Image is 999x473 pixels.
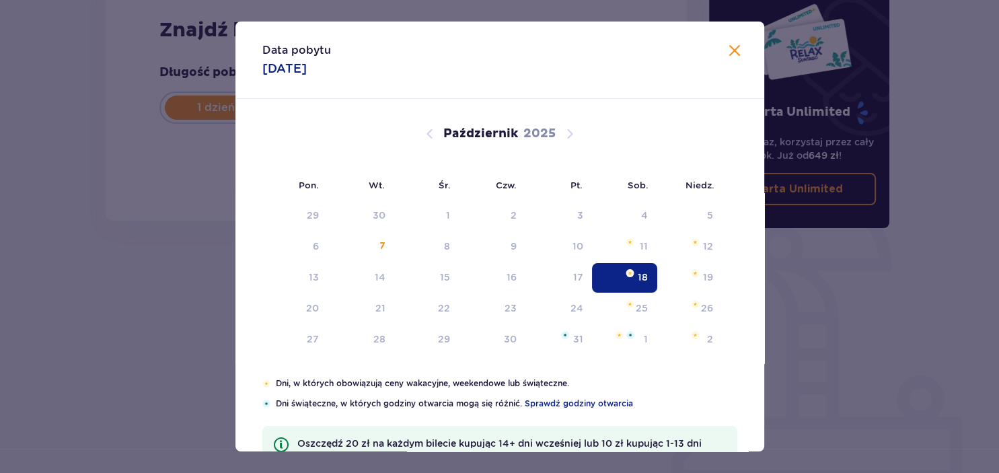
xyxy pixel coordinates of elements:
td: Data zaznaczona. sobota, 18 października 2025 [592,263,657,293]
p: Październik [443,126,518,142]
td: poniedziałek, 27 października 2025 [262,325,329,355]
div: 1 [644,332,648,346]
img: Pomarańczowa gwiazdka [262,379,271,388]
p: Dni, w których obowiązują ceny wakacyjne, weekendowe lub świąteczne. [276,377,737,390]
div: 19 [703,270,713,284]
img: Pomarańczowa gwiazdka [626,238,634,246]
div: 21 [375,301,385,315]
td: piątek, 17 października 2025 [526,263,593,293]
div: 16 [507,270,517,284]
div: 22 [438,301,450,315]
td: Data niedostępna. środa, 1 października 2025 [395,201,460,231]
td: Data niedostępna. wtorek, 30 września 2025 [328,201,395,231]
div: 31 [572,332,583,346]
div: 3 [577,209,583,222]
td: Data niedostępna. sobota, 4 października 2025 [592,201,657,231]
td: piątek, 31 października 2025 [526,325,593,355]
td: Data niedostępna. poniedziałek, 29 września 2025 [262,201,329,231]
td: sobota, 25 października 2025 [592,294,657,324]
div: 9 [511,240,517,253]
div: 10 [572,240,583,253]
div: 12 [703,240,713,253]
small: Śr. [439,180,451,190]
td: środa, 22 października 2025 [395,294,460,324]
img: Pomarańczowa gwiazdka [626,300,634,308]
img: Pomarańczowa gwiazdka [615,331,624,339]
td: Data niedostępna. piątek, 3 października 2025 [526,201,593,231]
div: 6 [313,240,319,253]
small: Czw. [496,180,517,190]
td: Data niedostępna. czwartek, 2 października 2025 [459,201,526,231]
div: 8 [444,240,450,253]
img: Pomarańczowa gwiazdka [626,269,634,277]
div: 28 [373,332,385,346]
div: 30 [373,209,385,222]
a: Sprawdź godziny otwarcia [525,398,633,410]
td: wtorek, 28 października 2025 [328,325,395,355]
div: 1 [446,209,450,222]
td: środa, 29 października 2025 [395,325,460,355]
td: środa, 15 października 2025 [395,263,460,293]
div: 24 [570,301,583,315]
p: Data pobytu [262,43,331,58]
small: Wt. [369,180,385,190]
p: [DATE] [262,61,307,77]
p: Dni świąteczne, w których godziny otwarcia mogą się różnić. [276,398,737,410]
small: Sob. [628,180,649,190]
div: 4 [641,209,648,222]
a: Cennik [346,450,378,464]
div: 5 [707,209,713,222]
div: 17 [572,270,583,284]
td: czwartek, 9 października 2025 [459,232,526,262]
td: niedziela, 2 listopada 2025 [657,325,723,355]
td: Data niedostępna. poniedziałek, 6 października 2025 [262,232,329,262]
img: Pomarańczowa gwiazdka [691,238,700,246]
td: sobota, 11 października 2025 [592,232,657,262]
div: 2 [707,332,713,346]
div: 27 [307,332,319,346]
div: 13 [309,270,319,284]
td: czwartek, 16 października 2025 [459,263,526,293]
small: Pon. [299,180,319,190]
div: 18 [638,270,648,284]
td: środa, 8 października 2025 [395,232,460,262]
td: czwartek, 23 października 2025 [459,294,526,324]
td: wtorek, 21 października 2025 [328,294,395,324]
div: 15 [440,270,450,284]
img: Pomarańczowa gwiazdka [691,269,700,277]
div: 29 [307,209,319,222]
div: 2 [511,209,517,222]
div: 23 [505,301,517,315]
td: niedziela, 26 października 2025 [657,294,723,324]
p: 2025 [523,126,556,142]
img: Niebieska gwiazdka [561,331,569,339]
button: Poprzedni miesiąc [422,126,438,142]
button: Zamknij [727,43,743,60]
button: Następny miesiąc [562,126,578,142]
td: Data niedostępna. niedziela, 5 października 2025 [657,201,723,231]
td: niedziela, 19 października 2025 [657,263,723,293]
td: niedziela, 12 października 2025 [657,232,723,262]
div: 29 [438,332,450,346]
td: piątek, 24 października 2025 [526,294,593,324]
div: 7 [379,240,385,253]
img: Niebieska gwiazdka [626,331,634,339]
td: czwartek, 30 października 2025 [459,325,526,355]
img: Pomarańczowa gwiazdka [691,331,700,339]
small: Pt. [570,180,583,190]
td: poniedziałek, 13 października 2025 [262,263,329,293]
div: 30 [504,332,517,346]
img: Niebieska gwiazdka [262,400,270,408]
div: 26 [701,301,713,315]
div: 11 [640,240,648,253]
td: poniedziałek, 20 października 2025 [262,294,329,324]
td: piątek, 10 października 2025 [526,232,593,262]
td: sobota, 1 listopada 2025 [592,325,657,355]
div: 20 [306,301,319,315]
img: Pomarańczowa gwiazdka [691,300,700,308]
td: Data niedostępna. wtorek, 7 października 2025 [328,232,395,262]
small: Niedz. [686,180,714,190]
div: 14 [375,270,385,284]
